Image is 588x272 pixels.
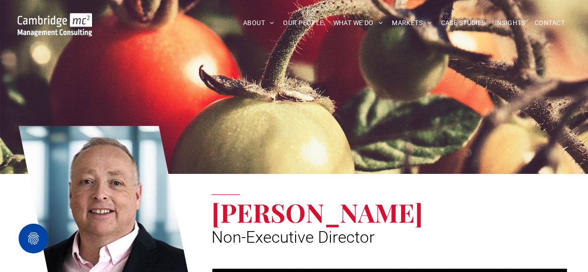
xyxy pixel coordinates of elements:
[211,195,423,229] span: [PERSON_NAME]
[238,16,279,30] a: ABOUT
[387,16,436,30] a: MARKETS
[278,16,328,30] a: OUR PEOPLE
[18,13,92,36] img: Go to Homepage
[436,16,490,30] a: CASE STUDIES
[211,228,375,247] span: Non-Executive Director
[329,16,388,30] a: WHAT WE DO
[530,16,569,30] a: CONTACT
[18,14,92,24] a: Your Business Transformed | Cambridge Management Consulting
[490,16,530,30] a: INSIGHTS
